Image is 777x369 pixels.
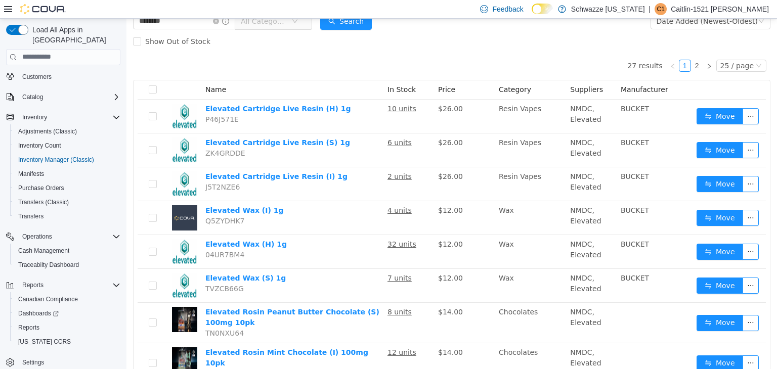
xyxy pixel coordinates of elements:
[14,182,68,194] a: Purchase Orders
[494,86,523,94] span: BUCKET
[20,4,66,14] img: Cova
[494,255,523,263] span: BUCKET
[18,170,44,178] span: Manifests
[14,210,120,222] span: Transfers
[79,164,113,172] span: J5T2NZE6
[10,167,124,181] button: Manifests
[46,220,71,246] img: Elevated Wax (H) 1g hero shot
[570,191,617,207] button: icon: swapMove
[2,110,124,124] button: Inventory
[46,254,71,280] img: Elevated Wax (S) 1g hero shot
[18,142,61,150] span: Inventory Count
[543,44,549,51] i: icon: left
[580,44,586,51] i: icon: right
[79,97,112,105] span: P46J571E
[565,41,577,53] li: 2
[2,278,124,292] button: Reports
[79,255,159,263] a: Elevated Wax (S) 1g
[14,125,81,137] a: Adjustments (Classic)
[79,266,117,274] span: TVZCB66G
[616,259,632,275] button: icon: ellipsis
[494,221,523,229] span: BUCKET
[10,181,124,195] button: Purchase Orders
[18,338,71,346] span: [US_STATE] CCRS
[14,321,44,334] a: Reports
[46,119,71,144] img: Elevated Cartridge Live Resin (S) 1g hero shot
[79,330,242,348] a: Elevated Rosin Mint Chocolate (I) 100mg 10pk
[552,41,565,53] li: 1
[18,279,48,291] button: Reports
[492,4,523,14] span: Feedback
[616,191,632,207] button: icon: ellipsis
[655,3,667,15] div: Caitlin-1521 Noll
[261,289,285,297] u: 8 units
[444,221,474,240] span: NMDC, Elevated
[494,120,523,128] span: BUCKET
[368,216,440,250] td: Wax
[22,281,44,289] span: Reports
[629,44,635,51] i: icon: down
[312,120,336,128] span: $26.00
[14,245,120,257] span: Cash Management
[312,330,336,338] span: $14.00
[570,296,617,312] button: icon: swapMove
[368,325,440,365] td: Chocolates
[532,4,553,14] input: Dark Mode
[79,198,118,206] span: Q5ZYDHK7
[14,259,83,271] a: Traceabilty Dashboard
[368,250,440,284] td: Wax
[444,67,477,75] span: Suppliers
[79,289,253,308] a: Elevated Rosin Peanut Butter Chocolate (S) 100mg 10pk
[368,115,440,149] td: Resin Vapes
[14,293,120,305] span: Canadian Compliance
[261,67,289,75] span: In Stock
[312,86,336,94] span: $26.00
[649,3,651,15] p: |
[18,324,39,332] span: Reports
[18,198,69,206] span: Transfers (Classic)
[14,307,63,319] a: Dashboards
[18,356,48,368] a: Settings
[18,91,120,103] span: Catalog
[372,67,405,75] span: Category
[14,321,120,334] span: Reports
[10,258,124,272] button: Traceabilty Dashboard
[10,306,124,320] a: Dashboards
[671,3,769,15] p: Caitlin-1521 [PERSON_NAME]
[494,67,542,75] span: Manufacturer
[79,188,157,196] a: Elevated Wax (I) 1g
[616,123,632,140] button: icon: ellipsis
[18,111,51,123] button: Inventory
[14,245,73,257] a: Cash Management
[577,41,589,53] li: Next Page
[444,330,474,348] span: NMDC, Elevated
[657,3,665,15] span: C1
[616,296,632,312] button: icon: ellipsis
[18,295,78,303] span: Canadian Compliance
[261,330,290,338] u: 12 units
[14,154,120,166] span: Inventory Manager (Classic)
[368,284,440,325] td: Chocolates
[18,111,120,123] span: Inventory
[571,3,645,15] p: Schwazze [US_STATE]
[18,356,120,368] span: Settings
[2,69,124,84] button: Customers
[368,81,440,115] td: Resin Vapes
[79,67,100,75] span: Name
[46,153,71,178] img: Elevated Cartridge Live Resin (I) 1g hero shot
[444,188,474,206] span: NMDC, Elevated
[22,73,52,81] span: Customers
[312,255,336,263] span: $12.00
[14,259,120,271] span: Traceabilty Dashboard
[15,19,88,27] span: Show Out of Stock
[2,90,124,104] button: Catalog
[570,337,617,353] button: icon: swapMove
[14,168,48,180] a: Manifests
[261,221,290,229] u: 32 units
[14,140,65,152] a: Inventory Count
[18,279,120,291] span: Reports
[2,229,124,244] button: Operations
[10,195,124,209] button: Transfers (Classic)
[18,91,47,103] button: Catalog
